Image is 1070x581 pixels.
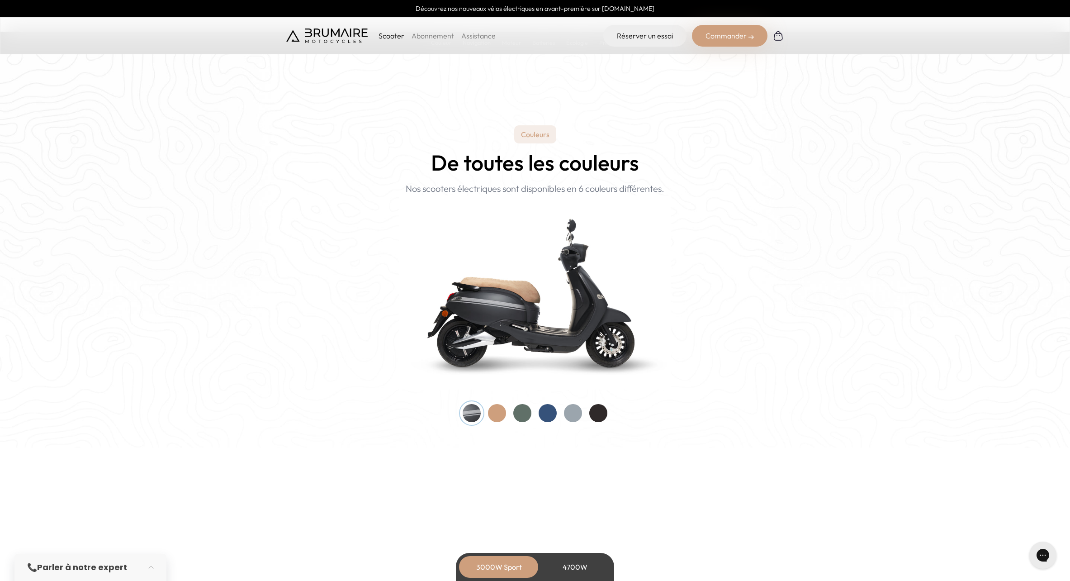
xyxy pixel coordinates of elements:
a: Assistance [461,31,496,40]
img: Brumaire Motocycles [286,29,368,43]
div: 3000W Sport [463,556,535,578]
a: Réserver un essai [603,25,687,47]
iframe: Gorgias live chat messenger [1025,538,1061,572]
p: Nos scooters électriques sont disponibles en 6 couleurs différentes. [406,182,664,195]
img: right-arrow-2.png [748,34,754,40]
h2: De toutes les couleurs [431,151,639,175]
a: Abonnement [412,31,454,40]
p: Scooter [379,30,404,41]
p: Couleurs [514,125,556,143]
div: 4700W [539,556,611,578]
img: Panier [773,30,784,41]
div: Commander [692,25,767,47]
